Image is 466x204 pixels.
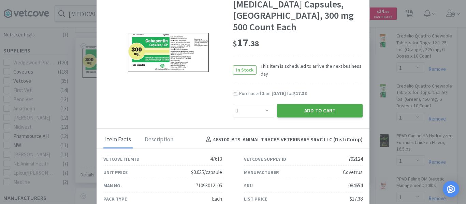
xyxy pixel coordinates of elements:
button: Add to Cart [277,104,363,117]
div: Unit Price [103,169,128,176]
div: SKU [244,182,253,189]
span: $17.38 [293,90,307,96]
div: Open Intercom Messenger [443,181,459,197]
div: Manufacturer [244,169,279,176]
div: 47613 [210,155,222,163]
span: In Stock [233,66,256,74]
div: 71093012105 [196,182,222,190]
div: Covetrus [343,168,363,176]
span: 17 [233,36,259,49]
div: Item Facts [103,131,133,148]
span: $ [233,39,237,48]
div: Each [212,195,222,203]
div: 792124 [348,155,363,163]
h4: 465100-BTS - ANIMAL TRACKS VETERINARY SRVC LLC (Dist/Comp) [203,135,363,144]
div: $17.38 [350,195,363,203]
span: This item is scheduled to arrive the next business day [257,62,363,78]
span: 1 [262,90,264,96]
span: . 38 [249,39,259,48]
div: $0.035/capsule [191,168,222,176]
div: Vetcove Supply ID [244,155,286,163]
div: Description [143,131,175,148]
div: Vetcove Item ID [103,155,140,163]
div: List Price [244,195,267,203]
img: 5d8ad1b24965416abf37dbe9bff08630_792124.png [126,31,211,76]
div: 084654 [348,182,363,190]
div: Purchased on for [239,90,363,97]
span: [DATE] [272,90,286,96]
div: Man No. [103,182,122,189]
div: Pack Type [103,195,127,203]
